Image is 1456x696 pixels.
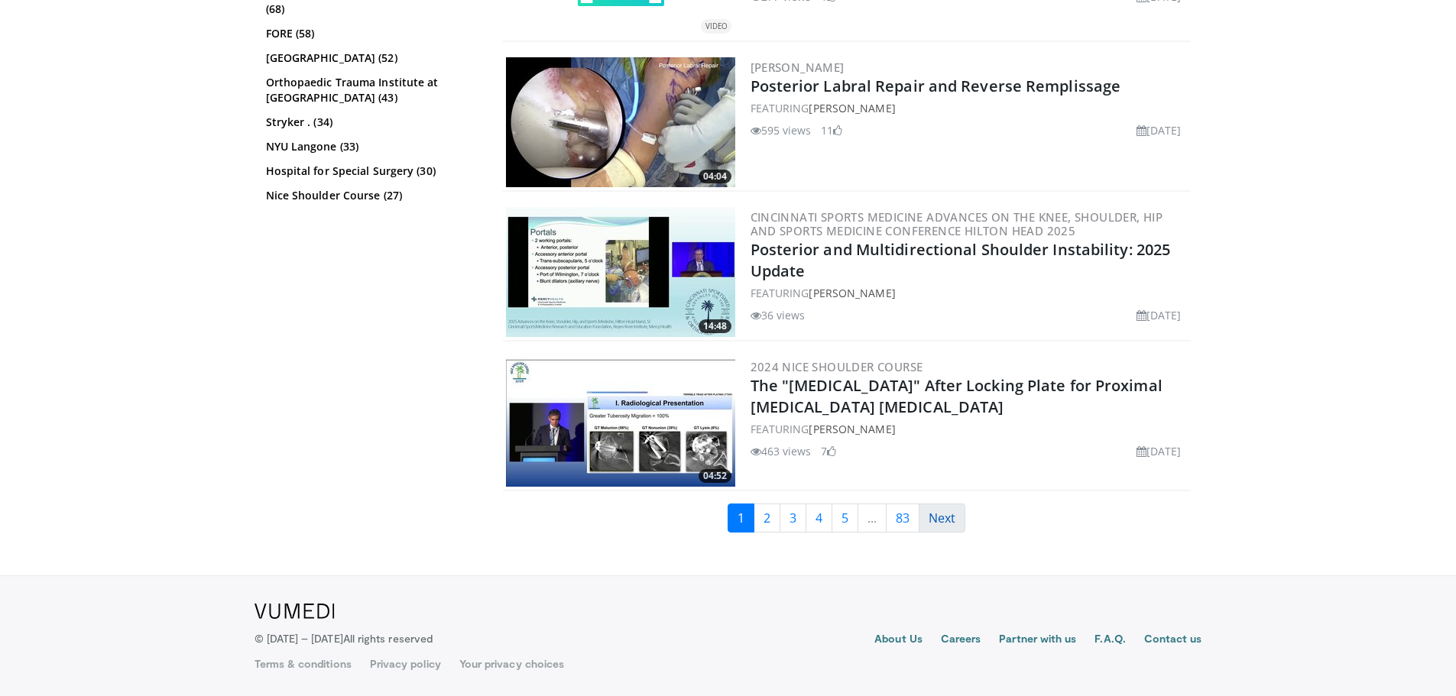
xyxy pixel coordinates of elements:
[255,656,352,672] a: Terms & conditions
[751,307,806,323] li: 36 views
[699,170,731,183] span: 04:04
[255,604,335,619] img: VuMedi Logo
[809,422,895,436] a: [PERSON_NAME]
[751,209,1163,238] a: Cincinnati Sports Medicine Advances on the Knee, Shoulder, Hip and Sports Medicine Conference Hil...
[999,631,1076,649] a: Partner with us
[506,57,735,187] img: 6440c6e0-ba58-4209-981d-a048b277fbea.300x170_q85_crop-smart_upscale.jpg
[886,503,919,533] a: 83
[919,503,965,533] a: Next
[266,188,476,203] a: Nice Shoulder Course (27)
[809,286,895,300] a: [PERSON_NAME]
[266,139,476,154] a: NYU Langone (33)
[809,101,895,115] a: [PERSON_NAME]
[459,656,564,672] a: Your privacy choices
[832,503,858,533] a: 5
[751,239,1171,281] a: Posterior and Multidirectional Shoulder Instability: 2025 Update
[751,421,1188,437] div: FEATURING
[266,163,476,179] a: Hospital for Special Surgery (30)
[751,100,1188,116] div: FEATURING
[751,122,812,138] li: 595 views
[506,57,735,187] a: 04:04
[370,656,441,672] a: Privacy policy
[1137,443,1182,459] li: [DATE]
[506,357,735,487] img: 04961c1c-8015-4044-bbbd-67b3d83bf5ef.300x170_q85_crop-smart_upscale.jpg
[1137,122,1182,138] li: [DATE]
[728,503,754,533] a: 1
[266,115,476,130] a: Stryker . (34)
[506,357,735,487] a: 04:52
[754,503,780,533] a: 2
[751,76,1121,96] a: Posterior Labral Repair and Reverse Remplissage
[780,503,806,533] a: 3
[751,375,1163,417] a: The "[MEDICAL_DATA]" After Locking Plate for Proximal [MEDICAL_DATA] [MEDICAL_DATA]
[751,443,812,459] li: 463 views
[506,207,735,337] img: 7f262141-6387-4ecc-a007-0fcf7bf9862d.300x170_q85_crop-smart_upscale.jpg
[266,75,476,105] a: Orthopaedic Trauma Institute at [GEOGRAPHIC_DATA] (43)
[1094,631,1125,649] a: F.A.Q.
[751,359,923,374] a: 2024 Nice Shoulder Course
[806,503,832,533] a: 4
[941,631,981,649] a: Careers
[821,122,842,138] li: 11
[503,503,1191,533] nav: Search results pages
[821,443,836,459] li: 7
[506,207,735,337] a: 14:48
[751,60,845,75] a: [PERSON_NAME]
[266,26,476,41] a: FORE (58)
[266,50,476,66] a: [GEOGRAPHIC_DATA] (52)
[751,285,1188,301] div: FEATURING
[1137,307,1182,323] li: [DATE]
[874,631,923,649] a: About Us
[1144,631,1202,649] a: Contact us
[255,631,433,646] p: © [DATE] – [DATE]
[699,469,731,483] span: 04:52
[343,632,433,645] span: All rights reserved
[705,21,727,31] small: VIDEO
[699,319,731,333] span: 14:48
